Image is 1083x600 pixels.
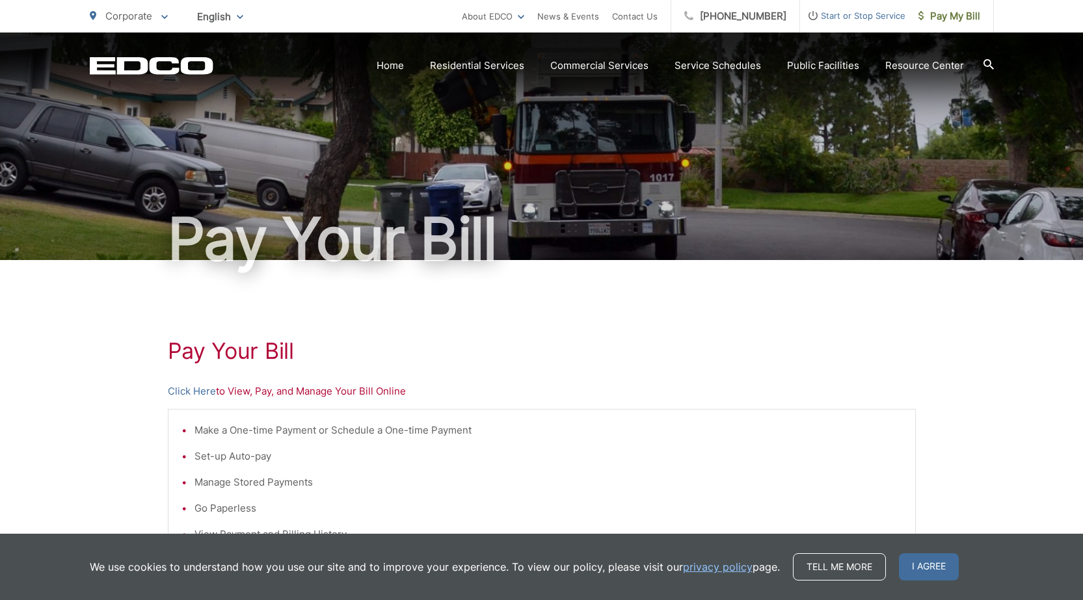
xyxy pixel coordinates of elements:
a: EDCD logo. Return to the homepage. [90,57,213,75]
p: We use cookies to understand how you use our site and to improve your experience. To view our pol... [90,559,780,575]
a: About EDCO [462,8,524,24]
li: Go Paperless [194,501,902,516]
a: privacy policy [683,559,753,575]
li: Manage Stored Payments [194,475,902,490]
span: I agree [899,553,959,580]
a: Click Here [168,384,216,399]
li: View Payment and Billing History [194,527,902,542]
a: Commercial Services [550,58,648,73]
a: Service Schedules [675,58,761,73]
h1: Pay Your Bill [168,338,916,364]
a: Public Facilities [787,58,859,73]
p: to View, Pay, and Manage Your Bill Online [168,384,916,399]
span: Pay My Bill [918,8,980,24]
li: Set-up Auto-pay [194,449,902,464]
a: Home [377,58,404,73]
li: Make a One-time Payment or Schedule a One-time Payment [194,423,902,438]
a: Residential Services [430,58,524,73]
h1: Pay Your Bill [90,207,994,272]
a: Tell me more [793,553,886,580]
span: Corporate [105,10,152,22]
span: English [187,5,253,28]
a: Contact Us [612,8,658,24]
a: Resource Center [885,58,964,73]
a: News & Events [537,8,599,24]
